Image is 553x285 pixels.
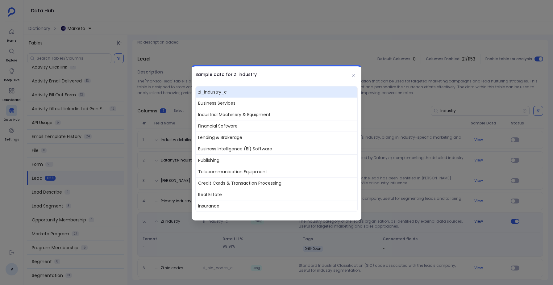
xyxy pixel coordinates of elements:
[196,189,357,200] span: Real Estate
[196,154,357,166] span: Publishing
[196,98,357,109] span: Business Services
[195,71,257,78] h2: Sample data for Zi industry
[196,132,357,143] span: Lending & Brokerage
[196,200,357,212] span: Insurance
[196,166,357,177] span: Telecommunication Equipment
[196,120,357,132] span: Financial Software
[196,109,357,120] span: Industrial Machinery & Equipment
[196,177,357,189] span: Credit Cards & Transaction Processing
[196,86,357,98] span: zi_industry_c
[196,143,357,154] span: Business Intelligence (BI) Software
